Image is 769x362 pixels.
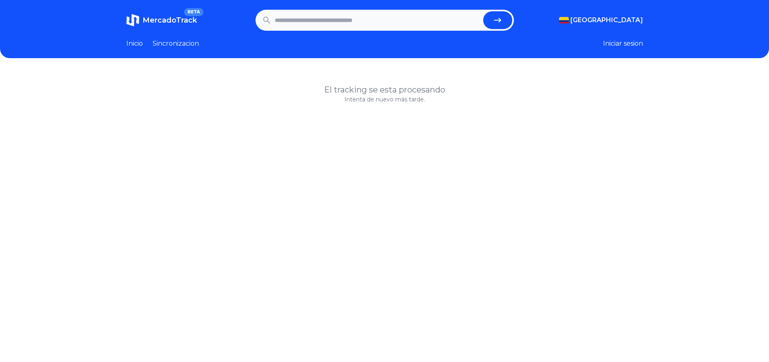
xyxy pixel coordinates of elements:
img: Colombia [559,17,569,23]
h1: El tracking se esta procesando [126,84,643,95]
span: BETA [184,8,203,16]
a: MercadoTrackBETA [126,14,197,27]
span: MercadoTrack [142,16,197,25]
a: Sincronizacion [153,39,199,48]
p: Intenta de nuevo más tarde. [126,95,643,103]
button: [GEOGRAPHIC_DATA] [559,15,643,25]
img: MercadoTrack [126,14,139,27]
a: Inicio [126,39,143,48]
span: [GEOGRAPHIC_DATA] [570,15,643,25]
button: Iniciar sesion [603,39,643,48]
